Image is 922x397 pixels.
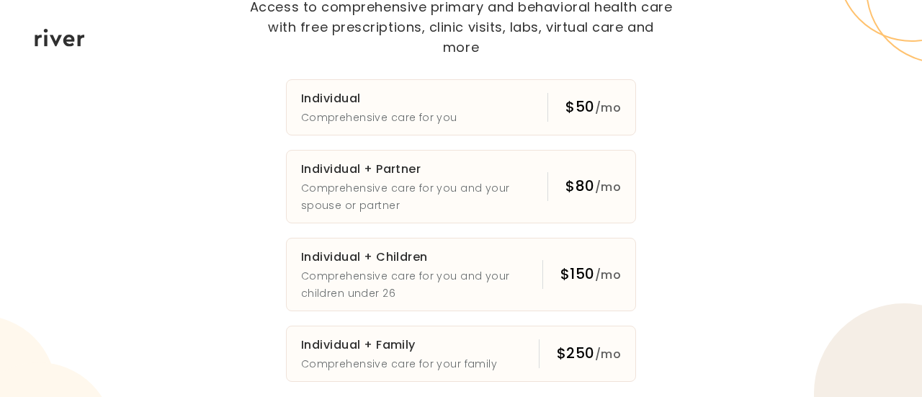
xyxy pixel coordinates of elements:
[557,343,621,365] div: $250
[595,179,621,195] span: /mo
[301,335,497,355] h3: Individual + Family
[595,267,621,283] span: /mo
[595,99,621,116] span: /mo
[560,264,621,285] div: $150
[301,179,547,214] p: Comprehensive care for you and your spouse or partner
[286,79,636,135] button: IndividualComprehensive care for you$50/mo
[301,355,497,373] p: Comprehensive care for your family
[286,238,636,311] button: Individual + ChildrenComprehensive care for you and your children under 26$150/mo
[595,346,621,362] span: /mo
[286,150,636,223] button: Individual + PartnerComprehensive care for you and your spouse or partner$80/mo
[301,109,457,126] p: Comprehensive care for you
[301,159,547,179] h3: Individual + Partner
[565,97,621,118] div: $50
[286,326,636,382] button: Individual + FamilyComprehensive care for your family$250/mo
[301,247,542,267] h3: Individual + Children
[301,267,542,302] p: Comprehensive care for you and your children under 26
[301,89,457,109] h3: Individual
[565,176,621,197] div: $80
